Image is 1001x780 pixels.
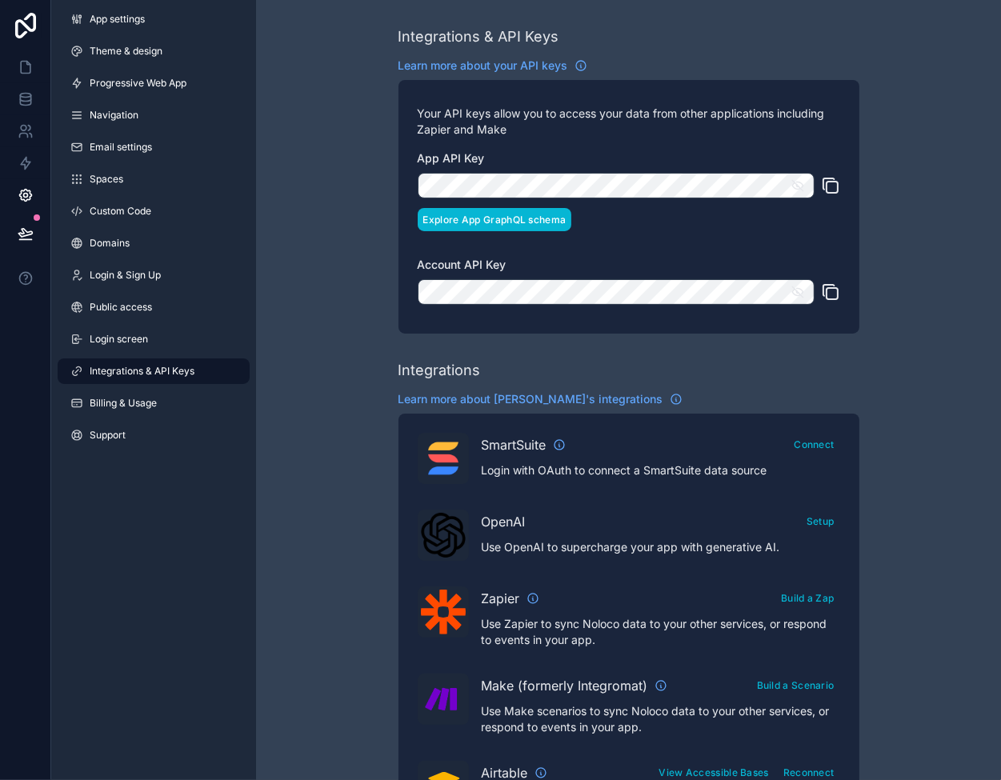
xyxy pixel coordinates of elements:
[775,589,839,605] a: Build a Zap
[90,397,157,410] span: Billing & Usage
[778,763,840,779] a: Reconnect
[90,173,123,186] span: Spaces
[482,435,547,454] span: SmartSuite
[58,262,250,288] a: Login & Sign Up
[398,26,559,48] div: Integrations & API Keys
[418,208,572,231] button: Explore App GraphQL schema
[751,674,840,697] button: Build a Scenario
[482,676,648,695] span: Make (formerly Integromat)
[801,512,840,528] a: Setup
[58,358,250,384] a: Integrations & API Keys
[58,294,250,320] a: Public access
[90,333,148,346] span: Login screen
[482,539,840,555] p: Use OpenAI to supercharge your app with generative AI.
[58,134,250,160] a: Email settings
[418,258,507,271] span: Account API Key
[482,616,840,648] p: Use Zapier to sync Noloco data to your other services, or respond to events in your app.
[482,512,526,531] span: OpenAI
[775,586,839,610] button: Build a Zap
[58,166,250,192] a: Spaces
[482,462,840,478] p: Login with OAuth to connect a SmartSuite data source
[58,422,250,448] a: Support
[90,13,145,26] span: App settings
[421,436,466,481] img: SmartSuite
[58,198,250,224] a: Custom Code
[398,391,683,407] a: Learn more about [PERSON_NAME]'s integrations
[90,141,152,154] span: Email settings
[58,102,250,128] a: Navigation
[482,589,520,608] span: Zapier
[58,38,250,64] a: Theme & design
[398,58,587,74] a: Learn more about your API keys
[418,151,485,165] span: App API Key
[398,58,568,74] span: Learn more about your API keys
[58,390,250,416] a: Billing & Usage
[788,433,839,456] button: Connect
[653,763,774,779] a: View Accessible Bases
[58,326,250,352] a: Login screen
[788,435,839,451] a: Connect
[90,301,152,314] span: Public access
[90,109,138,122] span: Navigation
[421,513,466,558] img: OpenAI
[801,510,840,533] button: Setup
[90,237,130,250] span: Domains
[398,359,481,382] div: Integrations
[418,210,572,226] a: Explore App GraphQL schema
[421,590,466,634] img: Zapier
[58,230,250,256] a: Domains
[90,429,126,442] span: Support
[58,6,250,32] a: App settings
[90,77,186,90] span: Progressive Web App
[421,677,466,722] img: Make (formerly Integromat)
[90,365,194,378] span: Integrations & API Keys
[90,269,161,282] span: Login & Sign Up
[90,45,162,58] span: Theme & design
[751,676,840,692] a: Build a Scenario
[482,703,840,735] p: Use Make scenarios to sync Noloco data to your other services, or respond to events in your app.
[90,205,151,218] span: Custom Code
[58,70,250,96] a: Progressive Web App
[418,106,840,138] p: Your API keys allow you to access your data from other applications including Zapier and Make
[398,391,663,407] span: Learn more about [PERSON_NAME]'s integrations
